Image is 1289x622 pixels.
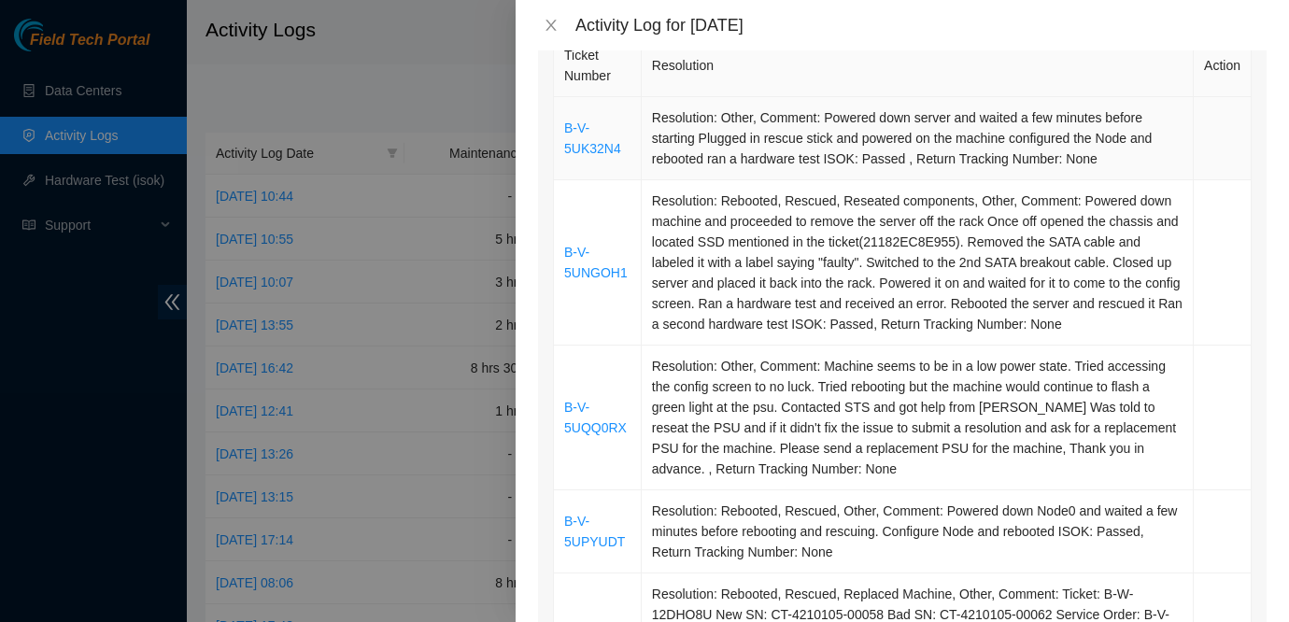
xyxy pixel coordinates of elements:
a: B-V-5UPYUDT [564,514,625,549]
th: Resolution [642,35,1194,97]
th: Action [1194,35,1252,97]
th: Ticket Number [554,35,642,97]
td: Resolution: Rebooted, Rescued, Other, Comment: Powered down Node0 and waited a few minutes before... [642,490,1194,573]
a: B-V-5UK32N4 [564,120,621,156]
button: Close [538,17,564,35]
td: Resolution: Rebooted, Rescued, Reseated components, Other, Comment: Powered down machine and proc... [642,180,1194,346]
td: Resolution: Other, Comment: Machine seems to be in a low power state. Tried accessing the config ... [642,346,1194,490]
div: Activity Log for [DATE] [575,15,1267,35]
a: B-V-5UNGOH1 [564,245,628,280]
a: B-V-5UQQ0RX [564,400,627,435]
td: Resolution: Other, Comment: Powered down server and waited a few minutes before starting Plugged ... [642,97,1194,180]
span: close [544,18,559,33]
